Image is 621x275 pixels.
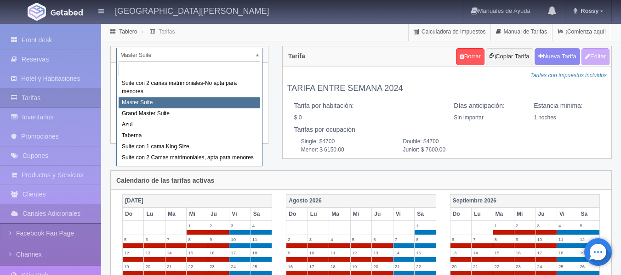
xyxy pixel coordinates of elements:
div: Taberna [119,130,260,141]
div: Grand Master Suite [119,108,260,119]
div: Suite con 2 camas matrimoniales-No apta para menores [119,78,260,97]
div: Suite con 1 cama King Size [119,141,260,152]
div: Suite con 2 Camas matrimoniales, apta para menores [119,152,260,163]
div: Master Suite [119,97,260,108]
div: Azul [119,119,260,130]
